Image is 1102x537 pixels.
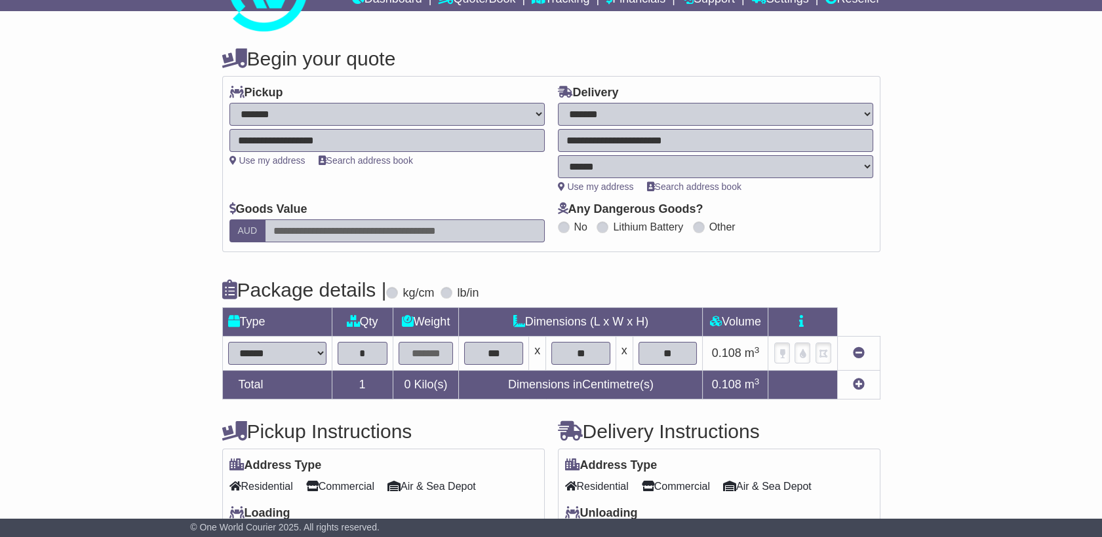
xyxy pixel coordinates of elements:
h4: Pickup Instructions [222,420,545,442]
td: Total [222,371,332,399]
a: Use my address [229,155,305,166]
sup: 3 [755,345,760,355]
td: Type [222,308,332,337]
label: Loading [229,506,290,521]
span: Commercial [642,476,710,496]
td: Weight [393,308,459,337]
span: Air & Sea Depot [387,476,476,496]
label: Pickup [229,86,283,100]
label: Goods Value [229,202,307,217]
label: lb/in [457,286,479,301]
span: Residential [565,476,629,496]
a: Remove this item [853,346,865,360]
label: Address Type [229,458,322,473]
label: No [574,221,587,233]
span: 0.108 [712,346,741,360]
td: Qty [332,308,393,337]
label: Address Type [565,458,658,473]
td: x [529,337,546,371]
label: Other [709,221,736,233]
span: © One World Courier 2025. All rights reserved. [190,522,380,532]
label: Lithium Battery [613,221,683,233]
label: Any Dangerous Goods? [558,202,703,217]
td: Dimensions in Centimetre(s) [459,371,703,399]
h4: Begin your quote [222,48,880,69]
h4: Delivery Instructions [558,420,880,442]
span: 0 [404,378,410,391]
span: Commercial [306,476,374,496]
td: 1 [332,371,393,399]
h4: Package details | [222,279,387,301]
span: m [745,378,760,391]
span: Residential [229,476,293,496]
label: kg/cm [403,286,434,301]
span: Air & Sea Depot [723,476,812,496]
label: Unloading [565,506,638,521]
a: Search address book [319,155,413,166]
a: Add new item [853,378,865,391]
td: Dimensions (L x W x H) [459,308,703,337]
td: Kilo(s) [393,371,459,399]
a: Search address book [647,181,741,192]
sup: 3 [755,377,760,386]
td: x [616,337,633,371]
span: m [745,346,760,360]
a: Use my address [558,181,634,192]
label: Delivery [558,86,619,100]
label: AUD [229,219,266,242]
span: 0.108 [712,378,741,391]
td: Volume [703,308,768,337]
